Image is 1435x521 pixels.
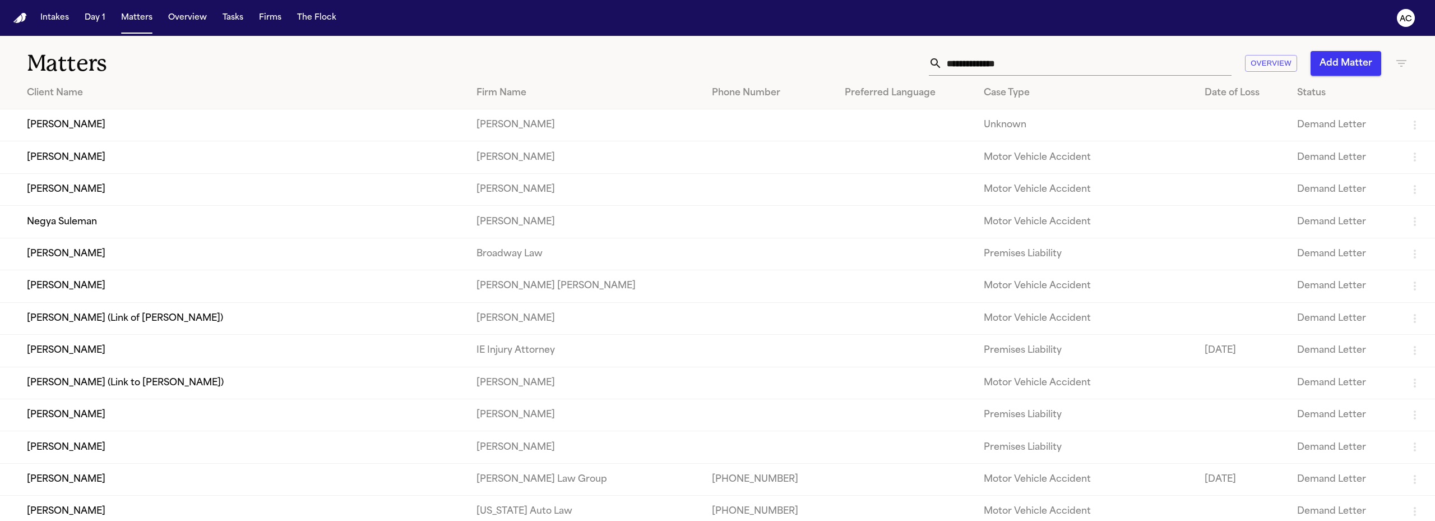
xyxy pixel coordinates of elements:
td: [PHONE_NUMBER] [703,463,836,495]
td: [PERSON_NAME] [PERSON_NAME] [467,270,703,302]
td: Motor Vehicle Accident [975,270,1196,302]
button: Intakes [36,8,73,28]
td: [PERSON_NAME] [467,431,703,463]
td: Demand Letter [1288,141,1399,173]
div: Preferred Language [845,86,965,100]
td: Demand Letter [1288,399,1399,431]
td: [DATE] [1196,335,1289,367]
button: Tasks [218,8,248,28]
td: Premises Liability [975,335,1196,367]
td: Demand Letter [1288,431,1399,463]
div: Status [1297,86,1390,100]
td: [PERSON_NAME] [467,141,703,173]
td: Unknown [975,109,1196,141]
td: Motor Vehicle Accident [975,367,1196,399]
div: Client Name [27,86,459,100]
td: Motor Vehicle Accident [975,206,1196,238]
button: Overview [1245,55,1297,72]
td: Demand Letter [1288,463,1399,495]
td: [PERSON_NAME] [467,206,703,238]
td: [DATE] [1196,463,1289,495]
td: Demand Letter [1288,302,1399,334]
td: [PERSON_NAME] [467,173,703,205]
td: Demand Letter [1288,270,1399,302]
img: Finch Logo [13,13,27,24]
div: Date of Loss [1205,86,1280,100]
button: The Flock [293,8,341,28]
td: [PERSON_NAME] Law Group [467,463,703,495]
a: Home [13,13,27,24]
td: IE Injury Attorney [467,335,703,367]
td: Motor Vehicle Accident [975,141,1196,173]
td: Demand Letter [1288,173,1399,205]
td: Demand Letter [1288,335,1399,367]
div: Phone Number [712,86,827,100]
td: Motor Vehicle Accident [975,173,1196,205]
td: Demand Letter [1288,109,1399,141]
td: Premises Liability [975,431,1196,463]
td: Broadway Law [467,238,703,270]
td: [PERSON_NAME] [467,399,703,431]
td: Demand Letter [1288,206,1399,238]
div: Case Type [984,86,1187,100]
td: Demand Letter [1288,238,1399,270]
button: Matters [117,8,157,28]
td: Premises Liability [975,238,1196,270]
td: [PERSON_NAME] [467,109,703,141]
td: Motor Vehicle Accident [975,463,1196,495]
button: Add Matter [1311,51,1381,76]
td: Motor Vehicle Accident [975,302,1196,334]
div: Firm Name [476,86,695,100]
button: Day 1 [80,8,110,28]
button: Overview [164,8,211,28]
td: [PERSON_NAME] [467,302,703,334]
button: Firms [254,8,286,28]
h1: Matters [27,49,445,77]
td: [PERSON_NAME] [467,367,703,399]
td: Premises Liability [975,399,1196,431]
td: Demand Letter [1288,367,1399,399]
